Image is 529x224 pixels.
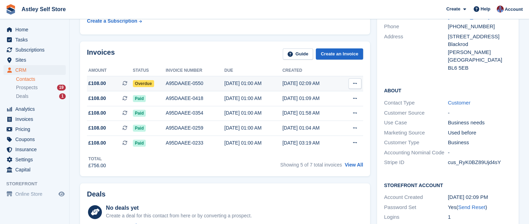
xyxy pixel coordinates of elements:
div: Phone [384,23,448,31]
a: menu [3,189,66,199]
a: menu [3,145,66,154]
h2: Invoices [87,48,115,60]
span: Settings [15,155,57,164]
div: Customer Type [384,139,448,147]
div: [DATE] 01:00 AM [224,109,282,117]
div: [DATE] 01:04 AM [282,124,340,132]
span: Create [446,6,460,13]
a: View All [345,162,363,168]
span: Overdue [133,80,154,87]
span: Paid [133,95,146,102]
span: Paid [133,140,146,147]
a: menu [3,124,66,134]
div: Business [448,139,512,147]
div: Create a Subscription [87,17,137,25]
img: stora-icon-8386f47178a22dfd0bd8f6a31ec36ba5ce8667c1dd55bd0f319d3a0aa187defe.svg [6,4,16,15]
div: A95DAAEE-0259 [166,124,224,132]
div: Stripe ID [384,159,448,167]
span: Capital [15,165,57,175]
div: Used before [448,129,512,137]
div: [PHONE_NUMBER] [448,23,512,31]
div: [DATE] 01:00 AM [224,124,282,132]
div: Contact Type [384,99,448,107]
span: Sites [15,55,57,65]
div: [DATE] 01:09 AM [282,95,340,102]
span: Coupons [15,134,57,144]
div: A95DAAEE-0550 [166,80,224,87]
th: Due [224,65,282,76]
div: Business needs [448,119,512,127]
a: Prospects 19 [16,84,66,91]
div: £756.00 [88,162,106,169]
div: 1 [448,213,512,221]
th: Created [282,65,340,76]
span: Tasks [15,35,57,45]
span: Storefront [6,180,69,187]
span: £108.00 [88,124,106,132]
span: Analytics [15,104,57,114]
div: Marketing Source [384,129,448,137]
div: A95DAAEE-0418 [166,95,224,102]
div: cus_RyK0BZ89Ujd4sY [448,159,512,167]
a: menu [3,55,66,65]
h2: Storefront Account [384,181,512,188]
div: Logins [384,213,448,221]
span: Account [505,6,523,13]
span: CRM [15,65,57,75]
div: Account Created [384,193,448,201]
div: [GEOGRAPHIC_DATA] [448,56,512,64]
div: [STREET_ADDRESS] [448,33,512,41]
a: Create an Invoice [316,48,363,60]
span: Online Store [15,189,57,199]
div: Customer Source [384,109,448,117]
span: Showing 5 of 7 total invoices [280,162,342,168]
a: [EMAIL_ADDRESS][DOMAIN_NAME] [448,6,495,20]
div: A95DAAEE-0233 [166,139,224,147]
a: menu [3,45,66,55]
span: £108.00 [88,95,106,102]
a: menu [3,25,66,34]
a: Guide [283,48,313,60]
div: Yes [448,203,512,211]
span: Paid [133,125,146,132]
span: Insurance [15,145,57,154]
a: menu [3,165,66,175]
a: Send Reset [458,204,485,210]
a: menu [3,134,66,144]
span: ( ) [456,204,487,210]
div: [DATE] 01:00 AM [224,95,282,102]
th: Invoice number [166,65,224,76]
h2: About [384,87,512,94]
div: [DATE] 02:09 AM [282,80,340,87]
a: menu [3,114,66,124]
span: Paid [133,110,146,117]
a: Contacts [16,76,66,83]
span: Home [15,25,57,34]
span: Deals [16,93,29,100]
div: 1 [59,93,66,99]
span: £108.00 [88,80,106,87]
a: menu [3,104,66,114]
th: Status [133,65,166,76]
div: [DATE] 03:19 AM [282,139,340,147]
div: - [448,149,512,157]
img: David Parkinson [497,6,504,13]
div: Address [384,33,448,72]
span: Subscriptions [15,45,57,55]
a: Preview store [57,190,66,198]
a: Create a Subscription [87,15,142,28]
a: menu [3,155,66,164]
a: menu [3,35,66,45]
div: Total [88,156,106,162]
div: Use Case [384,119,448,127]
div: Blackrod [448,40,512,48]
span: Invoices [15,114,57,124]
div: [PERSON_NAME] [448,48,512,56]
div: - [448,109,512,117]
a: menu [3,65,66,75]
a: Astley Self Store [19,3,69,15]
span: Prospects [16,84,38,91]
div: [DATE] 01:58 AM [282,109,340,117]
span: £108.00 [88,109,106,117]
div: BL6 5EB [448,64,512,72]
